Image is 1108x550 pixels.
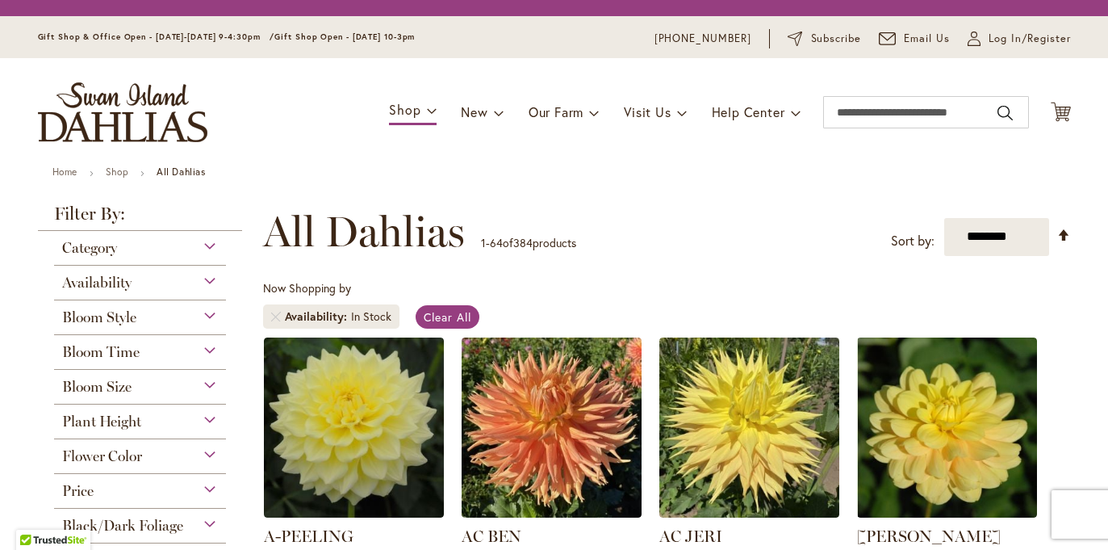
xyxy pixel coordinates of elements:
[264,527,353,546] a: A-PEELING
[38,205,243,231] strong: Filter By:
[659,506,839,521] a: AC Jeri
[264,506,444,521] a: A-Peeling
[62,309,136,326] span: Bloom Style
[157,166,206,178] strong: All Dahlias
[989,31,1071,47] span: Log In/Register
[659,527,722,546] a: AC JERI
[654,31,752,47] a: [PHONE_NUMBER]
[38,82,207,142] a: store logo
[968,31,1071,47] a: Log In/Register
[274,31,415,42] span: Gift Shop Open - [DATE] 10-3pm
[997,100,1012,126] button: Search
[481,230,576,256] p: - of products
[424,309,471,325] span: Clear All
[416,305,479,329] a: Clear All
[62,447,142,465] span: Flower Color
[857,338,1037,518] img: AHOY MATEY
[264,338,444,518] img: A-Peeling
[62,413,141,430] span: Plant Height
[879,31,950,47] a: Email Us
[106,166,128,178] a: Shop
[351,309,391,325] div: In Stock
[904,31,950,47] span: Email Us
[461,103,487,120] span: New
[62,517,183,535] span: Black/Dark Foliage
[38,31,275,42] span: Gift Shop & Office Open - [DATE]-[DATE] 9-4:30pm /
[811,31,862,47] span: Subscribe
[788,31,861,47] a: Subscribe
[62,482,94,500] span: Price
[659,338,839,518] img: AC Jeri
[857,506,1037,521] a: AHOY MATEY
[389,101,420,118] span: Shop
[263,280,351,296] span: Now Shopping by
[481,235,486,250] span: 1
[285,309,351,325] span: Availability
[263,208,465,256] span: All Dahlias
[62,239,117,257] span: Category
[62,274,132,292] span: Availability
[857,527,1001,546] a: [PERSON_NAME]
[62,378,132,396] span: Bloom Size
[490,235,503,250] span: 64
[624,103,671,120] span: Visit Us
[529,103,583,120] span: Our Farm
[12,493,57,538] iframe: Launch Accessibility Center
[52,166,77,178] a: Home
[462,338,642,518] img: AC BEN
[513,235,533,250] span: 384
[462,527,521,546] a: AC BEN
[712,103,785,120] span: Help Center
[62,343,140,361] span: Bloom Time
[271,312,281,321] a: Remove Availability In Stock
[462,506,642,521] a: AC BEN
[891,226,934,256] label: Sort by:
